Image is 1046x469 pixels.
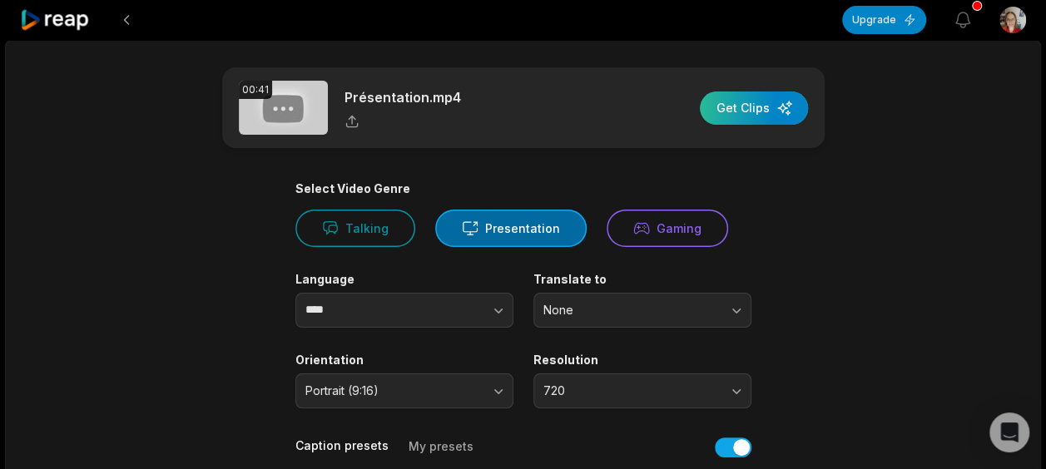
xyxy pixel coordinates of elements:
button: Gaming [607,210,728,247]
button: Presentation [435,210,587,247]
label: Translate to [533,272,751,287]
button: 720 [533,373,751,408]
button: Get Clips [700,91,808,125]
label: Orientation [295,353,513,368]
div: Select Video Genre [295,181,751,196]
div: 00:41 [239,81,272,99]
button: Upgrade [842,6,926,34]
label: Language [295,272,513,287]
span: None [543,303,718,318]
div: Open Intercom Messenger [989,412,1029,452]
span: 720 [543,383,718,398]
button: Portrait (9:16) [295,373,513,408]
label: Resolution [533,353,751,368]
span: Portrait (9:16) [305,383,480,398]
p: Présentation.mp4 [345,87,461,107]
button: Talking [295,210,415,247]
button: None [533,293,751,328]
